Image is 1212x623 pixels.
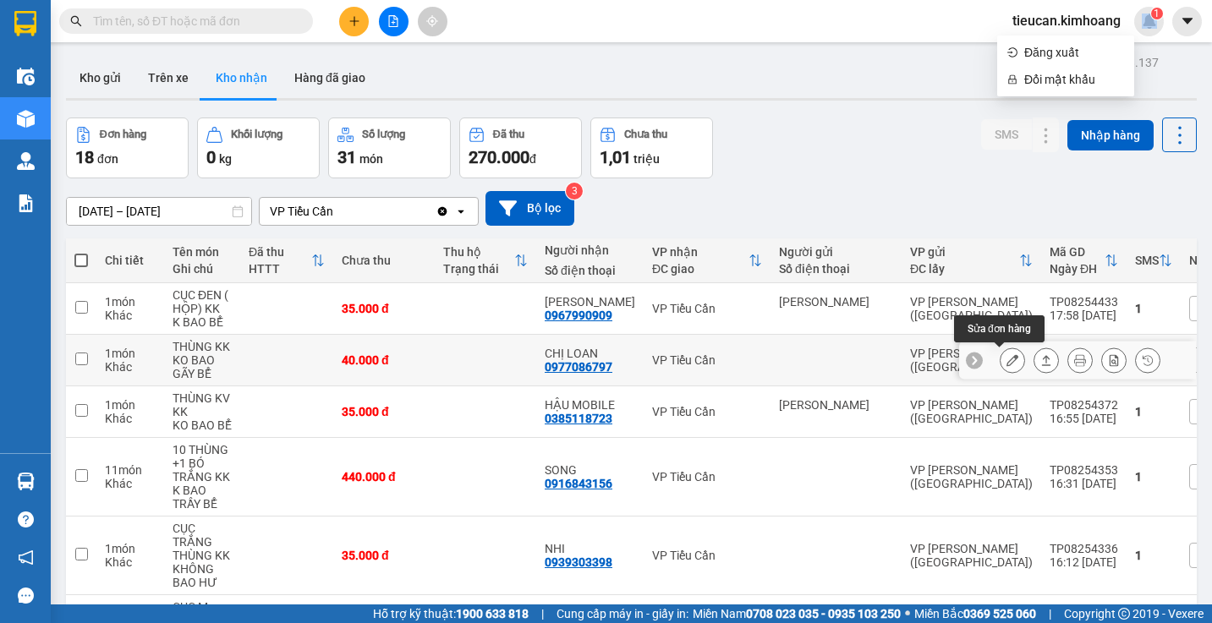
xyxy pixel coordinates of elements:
div: Số lượng [362,128,405,140]
span: plus [348,15,360,27]
button: Chưa thu1,01 triệu [590,117,713,178]
img: icon-new-feature [1142,14,1157,29]
div: Người gửi [779,245,893,259]
span: đ [529,152,536,166]
span: Hỗ trợ kỹ thuật: [373,604,529,623]
div: TP08254372 [1050,398,1118,412]
div: 35.000 đ [342,405,426,418]
div: CỤC ĐEN ( HỘP) KK [173,288,232,315]
div: Số điện thoại [545,264,635,277]
div: SONG [545,463,635,477]
span: kg [219,152,232,166]
div: ĐC giao [652,262,749,276]
div: HTTT [249,262,311,276]
span: món [359,152,383,166]
div: ĐC lấy [910,262,1019,276]
div: 0916843156 [545,477,612,490]
div: HẬU MOBILE [545,398,635,412]
span: 31 [337,147,356,167]
span: tieucan.kimhoang [999,10,1134,31]
div: Trạng thái [443,262,514,276]
input: Selected VP Tiểu Cần. [335,203,337,220]
span: login [1007,47,1017,57]
strong: 0708 023 035 - 0935 103 250 [746,607,901,620]
svg: Clear value [436,205,449,218]
span: 1 [1154,8,1160,19]
div: 35.000 đ [342,302,426,315]
span: file-add [387,15,399,27]
img: warehouse-icon [17,68,35,85]
div: TP08254353 [1050,463,1118,477]
div: CHỊ LOAN [545,347,635,360]
div: CỤC TRẮNG THÙNG KK [173,522,232,562]
div: Mã GD [1050,245,1105,259]
div: Đã thu [249,245,311,259]
span: 1,01 [600,147,631,167]
div: 35.000 đ [342,549,426,562]
div: Người nhận [545,243,635,257]
span: message [18,587,34,604]
div: 1 món [105,295,156,309]
div: Khác [105,555,156,569]
div: Khác [105,309,156,322]
span: triệu [633,152,660,166]
div: THÙNG KV KK [173,391,232,418]
div: 16:31 [DATE] [1050,477,1118,490]
button: aim [418,7,447,36]
div: Sửa đơn hàng [954,315,1045,342]
div: VP nhận [652,245,749,259]
span: 0 [206,147,216,167]
button: SMS [981,119,1032,150]
button: caret-down [1172,7,1202,36]
strong: 1900 633 818 [456,607,529,620]
span: copyright [1118,608,1130,620]
th: Toggle SortBy [902,238,1041,283]
th: Toggle SortBy [435,238,536,283]
div: 1 món [105,398,156,412]
th: Toggle SortBy [240,238,333,283]
span: Đổi mật khẩu [1024,70,1124,89]
div: VP [PERSON_NAME] ([GEOGRAPHIC_DATA]) [910,463,1033,490]
div: Khối lượng [231,128,282,140]
div: VP Tiểu Cần [652,302,762,315]
svg: open [454,205,468,218]
div: 1 [1135,405,1172,418]
sup: 1 [1151,8,1163,19]
button: Khối lượng0kg [197,117,320,178]
span: caret-down [1180,14,1195,29]
strong: 0369 525 060 [963,607,1036,620]
th: Toggle SortBy [1127,238,1181,283]
div: VP Tiểu Cần [652,470,762,484]
button: Đã thu270.000đ [459,117,582,178]
button: Bộ lọc [485,191,574,226]
div: VP [PERSON_NAME] ([GEOGRAPHIC_DATA]) [910,542,1033,569]
span: 270.000 [469,147,529,167]
div: 440.000 đ [342,470,426,484]
span: | [1049,604,1051,623]
div: K BAO TRẦY BỂ [173,484,232,511]
th: Toggle SortBy [644,238,771,283]
img: logo-vxr [14,11,36,36]
div: 1 [1135,470,1172,484]
div: NGÔ KHANH [545,295,635,309]
button: Kho gửi [66,57,134,98]
div: VP [PERSON_NAME] ([GEOGRAPHIC_DATA]) [910,398,1033,425]
sup: 3 [566,183,583,199]
button: Trên xe [134,57,202,98]
button: Số lượng31món [328,117,451,178]
div: 0977086797 [545,360,612,374]
span: | [541,604,544,623]
div: 11 món [105,463,156,477]
div: 1 [1135,549,1172,562]
img: warehouse-icon [17,110,35,128]
img: warehouse-icon [17,473,35,490]
button: Đơn hàng18đơn [66,117,189,178]
input: Tìm tên, số ĐT hoặc mã đơn [93,12,293,30]
input: Select a date range. [67,198,251,225]
span: aim [426,15,438,27]
div: THÙNG KK [173,340,232,353]
div: KO BAO GÃY BỂ [173,353,232,380]
div: Tên món [173,245,232,259]
div: Giao hàng [1034,347,1059,373]
div: VP Tiểu Cần [652,549,762,562]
